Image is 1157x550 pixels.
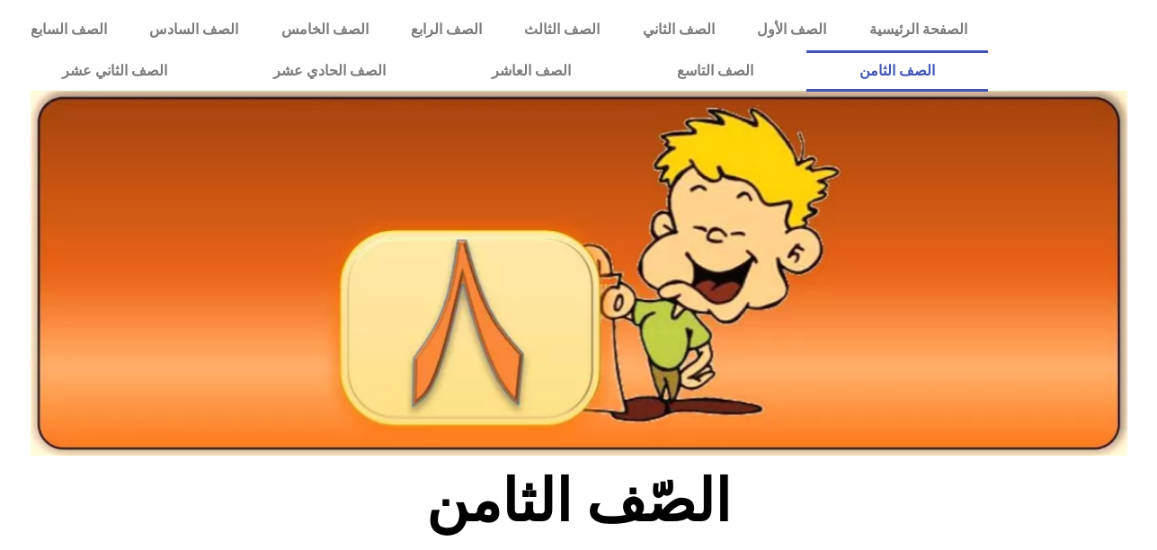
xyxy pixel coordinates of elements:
[806,50,988,92] a: الصف الثامن
[439,50,624,92] a: الصف العاشر
[389,9,503,50] a: الصف الرابع
[848,9,988,50] a: الصفحة الرئيسية
[281,466,876,537] h2: الصّف الثامن
[621,9,735,50] a: الصف الثاني
[624,50,806,92] a: الصف التاسع
[736,9,848,50] a: الصف الأول
[9,50,220,92] a: الصف الثاني عشر
[503,9,621,50] a: الصف الثالث
[128,9,259,50] a: الصف السادس
[260,9,389,50] a: الصف الخامس
[220,50,439,92] a: الصف الحادي عشر
[9,9,128,50] a: الصف السابع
